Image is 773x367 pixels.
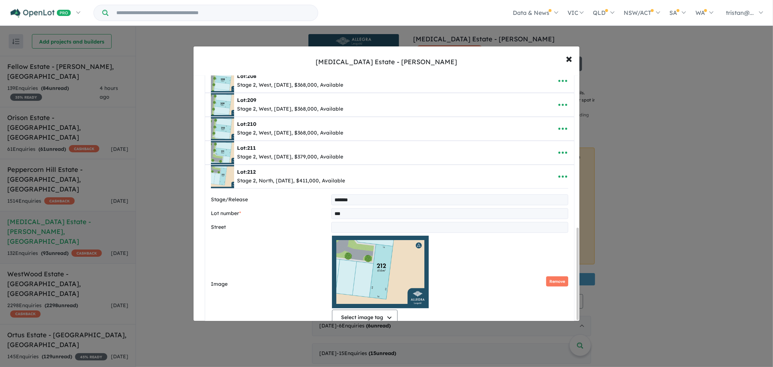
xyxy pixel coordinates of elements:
div: Stage 2, West, [DATE], $368,000, Available [237,105,343,114]
input: Try estate name, suburb, builder or developer [110,5,316,21]
label: Street [211,223,328,232]
img: Openlot PRO Logo White [11,9,71,18]
button: Remove [546,276,568,287]
b: Lot: [237,73,256,79]
label: Image [211,280,329,289]
img: 9k= [211,165,234,188]
span: 212 [247,169,256,175]
img: Allegra%20Estate%20-%20Leopold%20-%20Lot%20208___1756475182.jpg [211,69,234,92]
span: 208 [247,73,256,79]
span: 210 [247,121,256,127]
b: Lot: [237,97,256,103]
div: [MEDICAL_DATA] Estate - [PERSON_NAME] [316,57,457,67]
img: Allegra%20Estate%20-%20Leopold%20-%20Lot%20210___1756475347.jpg [211,117,234,140]
img: Allegra%20Estate%20-%20Leopold%20-%20Lot%20209___1756475206.jpg [211,93,234,116]
label: Lot number [211,209,328,218]
div: Stage 2, West, [DATE], $368,000, Available [237,81,343,90]
span: tristan@... [726,9,754,16]
img: 9k= [332,236,429,308]
span: 209 [247,97,256,103]
div: Stage 2, West, [DATE], $379,000, Available [237,153,343,161]
label: Stage/Release [211,195,328,204]
b: Lot: [237,121,256,127]
img: Allegra%20Estate%20-%20Leopold%20-%20Lot%20211___1756475502.jpg [211,141,234,164]
button: Select image tag [332,310,398,324]
span: × [566,50,572,66]
b: Lot: [237,145,256,151]
div: Stage 2, West, [DATE], $368,000, Available [237,129,343,137]
b: Lot: [237,169,256,175]
span: 211 [247,145,256,151]
div: Stage 2, North, [DATE], $411,000, Available [237,177,345,185]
